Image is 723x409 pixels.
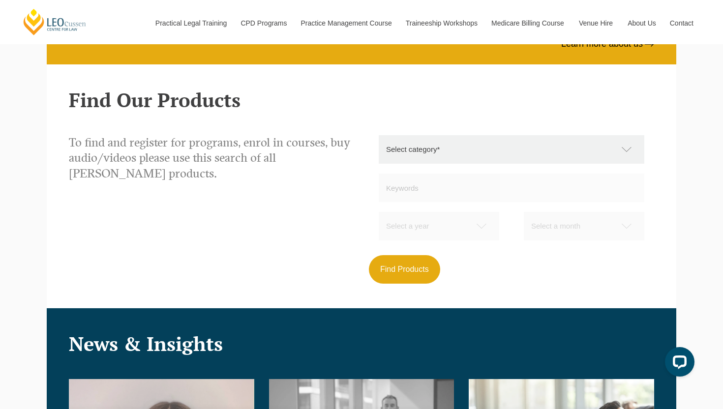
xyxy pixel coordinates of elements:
a: Contact [663,2,701,44]
h2: Find Our Products [69,89,654,111]
a: [PERSON_NAME] Centre for Law [22,8,88,36]
h2: News & Insights [69,333,654,354]
a: CPD Programs [233,2,293,44]
button: Find Products [369,255,440,284]
p: To find and register for programs, enrol in courses, buy audio/videos please use this search of a... [69,135,354,181]
a: Practice Management Course [294,2,398,44]
input: Keywords [379,174,644,202]
a: Venue Hire [572,2,620,44]
a: Practical Legal Training [148,2,234,44]
a: About Us [620,2,663,44]
a: Traineeship Workshops [398,2,484,44]
a: Medicare Billing Course [484,2,572,44]
iframe: LiveChat chat widget [657,343,698,384]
